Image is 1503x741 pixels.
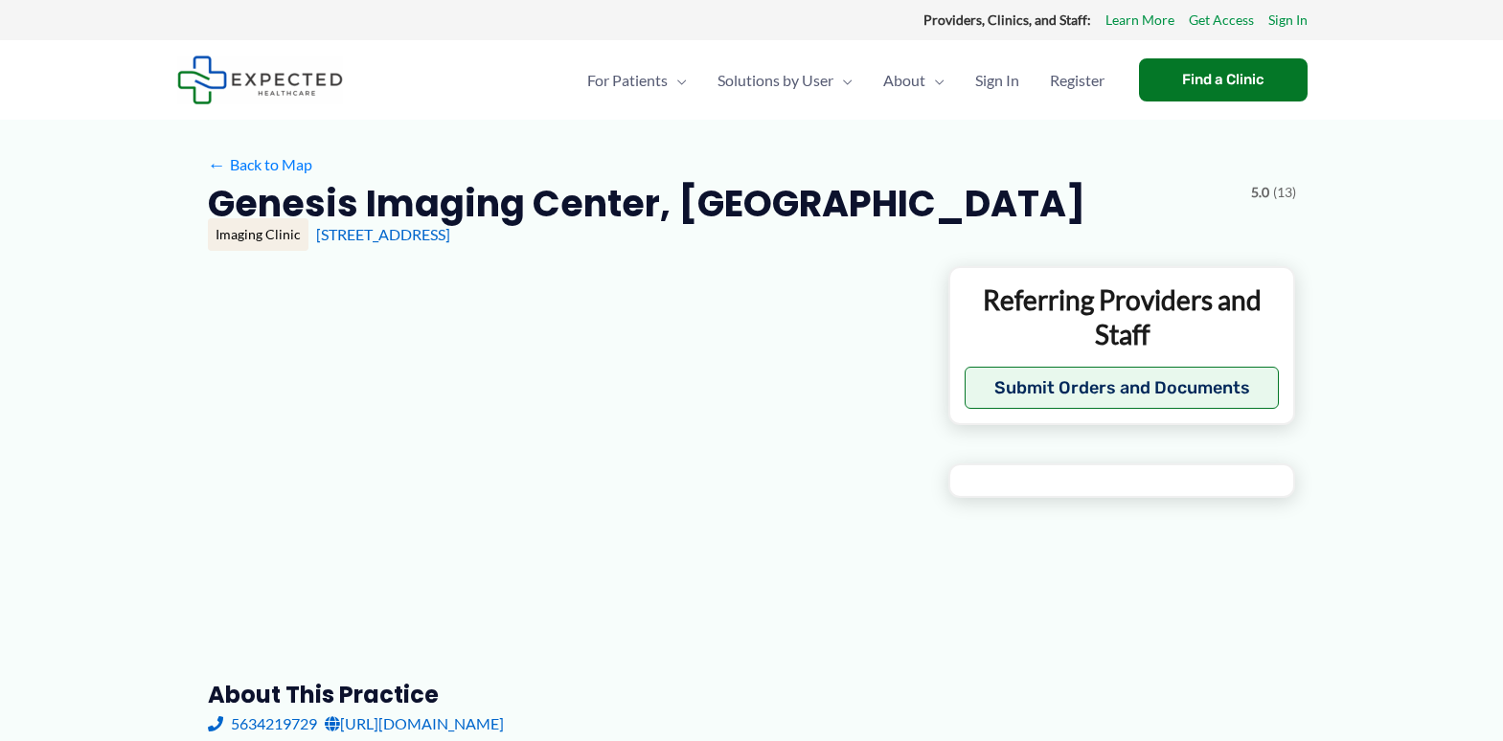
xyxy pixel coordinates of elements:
[1273,180,1296,205] span: (13)
[925,47,945,114] span: Menu Toggle
[572,47,702,114] a: For PatientsMenu Toggle
[1105,8,1174,33] a: Learn More
[1189,8,1254,33] a: Get Access
[717,47,833,114] span: Solutions by User
[325,709,504,738] a: [URL][DOMAIN_NAME]
[572,47,1120,114] nav: Primary Site Navigation
[965,367,1280,409] button: Submit Orders and Documents
[1035,47,1120,114] a: Register
[208,680,918,709] h3: About this practice
[587,47,668,114] span: For Patients
[208,155,226,173] span: ←
[868,47,960,114] a: AboutMenu Toggle
[960,47,1035,114] a: Sign In
[208,218,308,251] div: Imaging Clinic
[316,225,450,243] a: [STREET_ADDRESS]
[702,47,868,114] a: Solutions by UserMenu Toggle
[668,47,687,114] span: Menu Toggle
[833,47,853,114] span: Menu Toggle
[1251,180,1269,205] span: 5.0
[965,282,1280,352] p: Referring Providers and Staff
[208,180,1085,227] h2: Genesis Imaging Center, [GEOGRAPHIC_DATA]
[1050,47,1104,114] span: Register
[1268,8,1308,33] a: Sign In
[1139,58,1308,101] a: Find a Clinic
[883,47,925,114] span: About
[208,150,312,179] a: ←Back to Map
[923,11,1091,28] strong: Providers, Clinics, and Staff:
[208,709,317,738] a: 5634219729
[975,47,1019,114] span: Sign In
[177,56,343,104] img: Expected Healthcare Logo - side, dark font, small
